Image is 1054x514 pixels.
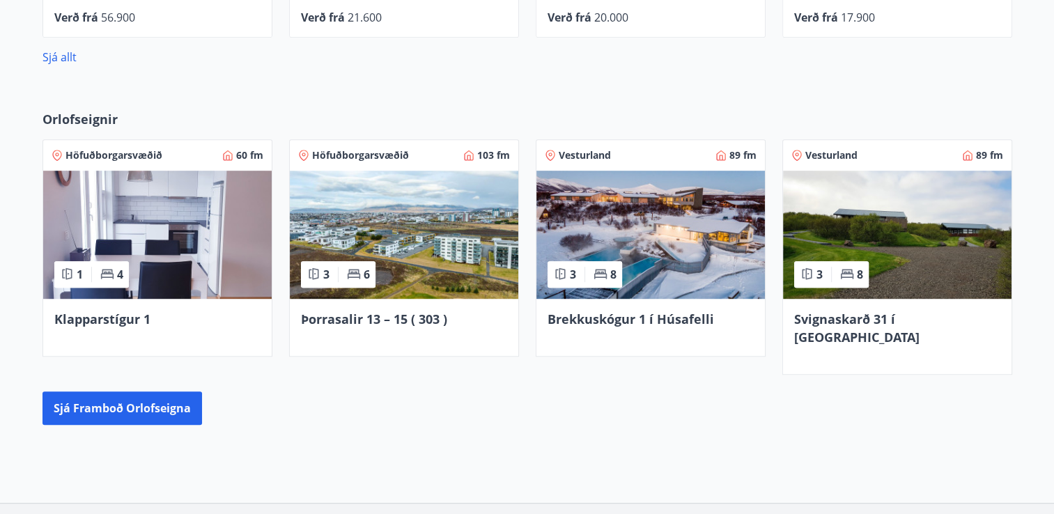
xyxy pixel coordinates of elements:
[236,148,263,162] span: 60 fm
[841,10,875,25] span: 17.900
[312,148,409,162] span: Höfuðborgarsvæðið
[101,10,135,25] span: 56.900
[794,10,838,25] span: Verð frá
[857,267,863,282] span: 8
[783,171,1012,299] img: Paella dish
[348,10,382,25] span: 21.600
[42,49,77,65] a: Sjá allt
[117,267,123,282] span: 4
[805,148,858,162] span: Vesturland
[290,171,518,299] img: Paella dish
[548,311,714,327] span: Brekkuskógur 1 í Húsafelli
[816,267,823,282] span: 3
[54,311,150,327] span: Klapparstígur 1
[42,110,118,128] span: Orlofseignir
[77,267,83,282] span: 1
[536,171,765,299] img: Paella dish
[794,311,920,345] span: Svignaskarð 31 í [GEOGRAPHIC_DATA]
[559,148,611,162] span: Vesturland
[43,171,272,299] img: Paella dish
[729,148,757,162] span: 89 fm
[301,311,447,327] span: Þorrasalir 13 – 15 ( 303 )
[477,148,510,162] span: 103 fm
[976,148,1003,162] span: 89 fm
[548,10,591,25] span: Verð frá
[42,391,202,425] button: Sjá framboð orlofseigna
[610,267,617,282] span: 8
[54,10,98,25] span: Verð frá
[323,267,330,282] span: 3
[65,148,162,162] span: Höfuðborgarsvæðið
[301,10,345,25] span: Verð frá
[570,267,576,282] span: 3
[364,267,370,282] span: 6
[594,10,628,25] span: 20.000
